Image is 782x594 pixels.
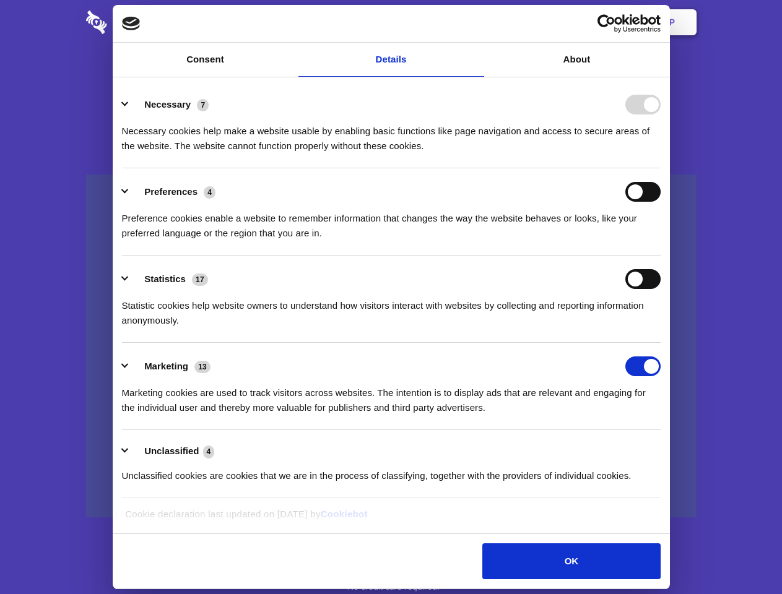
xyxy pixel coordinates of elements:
a: Contact [502,3,559,41]
button: Necessary (7) [122,95,217,114]
a: Consent [113,43,298,77]
label: Necessary [144,99,191,110]
a: Usercentrics Cookiebot - opens in a new window [552,14,661,33]
a: Pricing [363,3,417,41]
span: 17 [192,273,208,286]
span: 13 [194,361,211,373]
div: Statistic cookies help website owners to understand how visitors interact with websites by collec... [122,289,661,328]
h1: Eliminate Slack Data Loss. [86,56,697,100]
img: logo-wordmark-white-trans-d4663122ce5f474addd5e946df7df03e33cb6a1c49d2221995e7729f52c070b2.svg [86,11,192,34]
button: Preferences (4) [122,182,224,202]
button: Statistics (17) [122,269,216,289]
button: Unclassified (4) [122,444,222,459]
button: OK [482,543,660,579]
div: Preference cookies enable a website to remember information that changes the way the website beha... [122,202,661,241]
a: Details [298,43,484,77]
span: 4 [203,445,215,458]
a: Cookiebot [321,509,368,519]
button: Marketing (13) [122,356,219,376]
label: Preferences [144,186,198,197]
div: Necessary cookies help make a website usable by enabling basic functions like page navigation and... [122,114,661,153]
span: 4 [204,186,215,199]
div: Unclassified cookies are cookies that we are in the process of classifying, together with the pro... [122,459,661,483]
h4: Auto-redaction of sensitive data, encrypted data sharing and self-destructing private chats. Shar... [86,113,697,153]
iframe: Drift Widget Chat Controller [720,532,767,579]
span: 7 [197,99,209,111]
a: Login [562,3,615,41]
label: Marketing [144,361,188,371]
div: Cookie declaration last updated on [DATE] by [116,507,666,531]
label: Statistics [144,273,186,284]
img: logo [122,17,141,30]
a: Wistia video thumbnail [86,174,697,518]
a: About [484,43,670,77]
div: Marketing cookies are used to track visitors across websites. The intention is to display ads tha... [122,376,661,415]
